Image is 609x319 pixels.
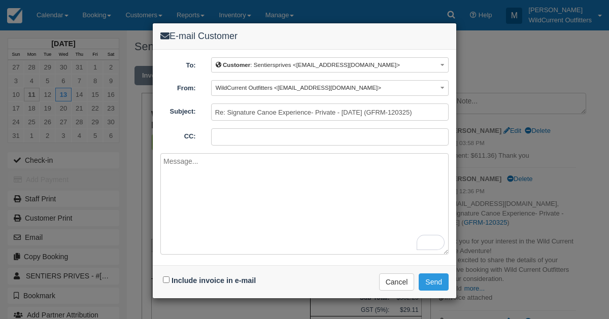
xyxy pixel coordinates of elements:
label: CC: [153,128,204,141]
label: To: [153,57,204,70]
h4: E-mail Customer [160,31,449,42]
button: Cancel [379,273,415,291]
button: Send [419,273,449,291]
span: : Sentiersprives <[EMAIL_ADDRESS][DOMAIN_NAME]> [216,61,400,68]
b: Customer [223,61,250,68]
label: Include invoice in e-mail [172,276,256,285]
label: From: [153,80,204,93]
textarea: To enrich screen reader interactions, please activate Accessibility in Grammarly extension settings [160,153,449,255]
span: WildCurrent Outfitters <[EMAIL_ADDRESS][DOMAIN_NAME]> [216,84,381,91]
button: WildCurrent Outfitters <[EMAIL_ADDRESS][DOMAIN_NAME]> [211,80,449,96]
button: Customer: Sentiersprives <[EMAIL_ADDRESS][DOMAIN_NAME]> [211,57,449,73]
label: Subject: [153,103,204,117]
